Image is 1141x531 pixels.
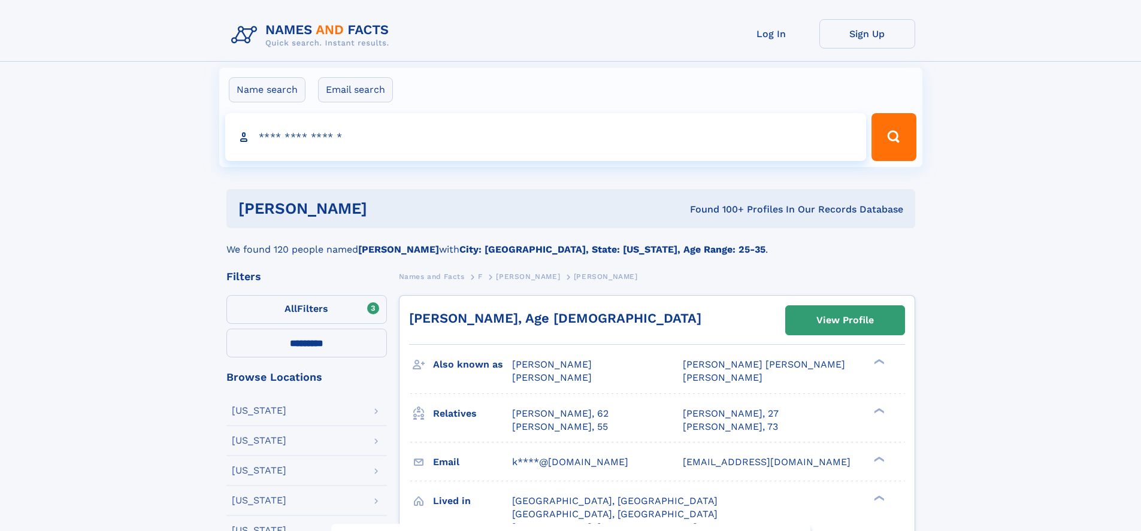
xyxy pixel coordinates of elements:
[232,496,286,505] div: [US_STATE]
[683,372,762,383] span: [PERSON_NAME]
[399,269,465,284] a: Names and Facts
[683,407,779,420] a: [PERSON_NAME], 27
[683,420,778,433] a: [PERSON_NAME], 73
[816,307,874,334] div: View Profile
[512,508,718,520] span: [GEOGRAPHIC_DATA], [GEOGRAPHIC_DATA]
[512,495,718,506] span: [GEOGRAPHIC_DATA], [GEOGRAPHIC_DATA]
[724,19,819,48] a: Log In
[225,113,867,161] input: search input
[871,455,885,463] div: ❯
[229,77,305,102] label: Name search
[238,201,529,216] h1: [PERSON_NAME]
[433,354,512,375] h3: Also known as
[226,228,915,257] div: We found 120 people named with .
[496,272,560,281] span: [PERSON_NAME]
[232,436,286,445] div: [US_STATE]
[574,272,638,281] span: [PERSON_NAME]
[871,406,885,414] div: ❯
[318,77,393,102] label: Email search
[285,303,297,314] span: All
[512,372,592,383] span: [PERSON_NAME]
[871,494,885,502] div: ❯
[512,359,592,370] span: [PERSON_NAME]
[409,311,701,326] a: [PERSON_NAME], Age [DEMOGRAPHIC_DATA]
[478,272,483,281] span: F
[819,19,915,48] a: Sign Up
[871,113,916,161] button: Search Button
[496,269,560,284] a: [PERSON_NAME]
[226,271,387,282] div: Filters
[226,19,399,51] img: Logo Names and Facts
[512,407,609,420] a: [PERSON_NAME], 62
[683,359,845,370] span: [PERSON_NAME] [PERSON_NAME]
[232,406,286,415] div: [US_STATE]
[478,269,483,284] a: F
[683,456,851,468] span: [EMAIL_ADDRESS][DOMAIN_NAME]
[226,295,387,324] label: Filters
[786,306,904,335] a: View Profile
[459,244,765,255] b: City: [GEOGRAPHIC_DATA], State: [US_STATE], Age Range: 25-35
[358,244,439,255] b: [PERSON_NAME]
[433,403,512,424] h3: Relatives
[871,358,885,366] div: ❯
[433,452,512,472] h3: Email
[512,420,608,433] a: [PERSON_NAME], 55
[226,372,387,383] div: Browse Locations
[528,203,903,216] div: Found 100+ Profiles In Our Records Database
[433,491,512,511] h3: Lived in
[232,466,286,475] div: [US_STATE]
